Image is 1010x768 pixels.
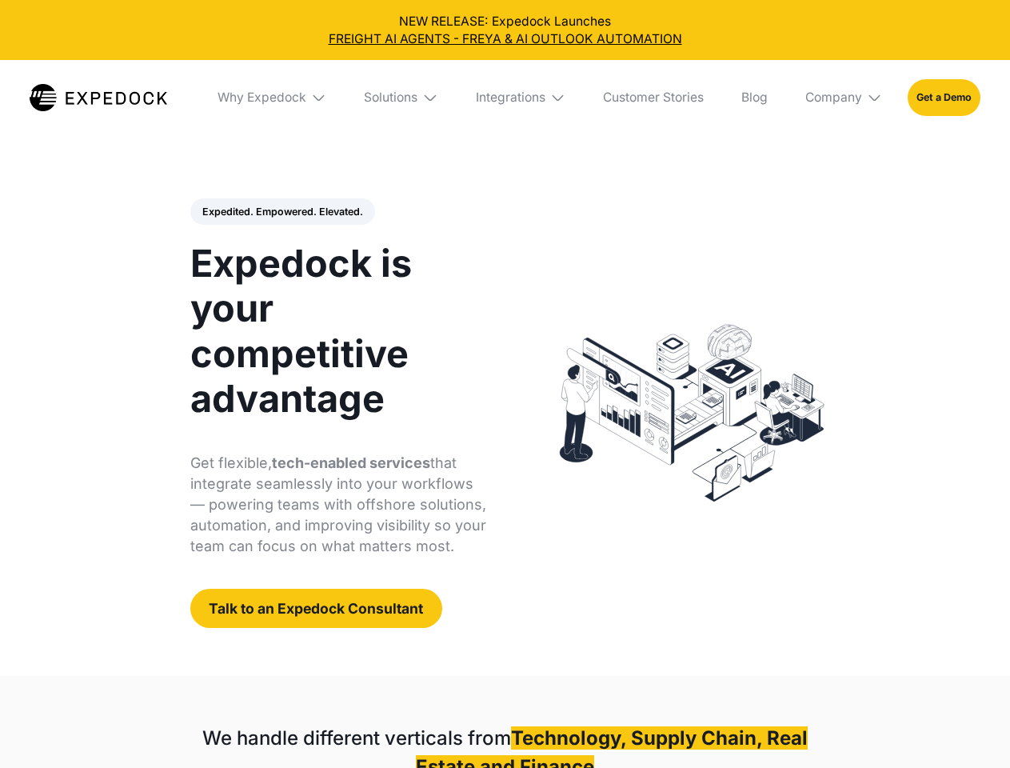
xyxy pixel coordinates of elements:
div: NEW RELEASE: Expedock Launches [13,13,998,48]
div: Integrations [463,60,578,135]
p: Get flexible, that integrate seamlessly into your workflows — powering teams with offshore soluti... [190,453,487,557]
iframe: Chat Widget [930,691,1010,768]
strong: We handle different verticals from [202,726,511,750]
div: Company [805,90,862,106]
div: Company [792,60,895,135]
div: Solutions [364,90,417,106]
div: Integrations [476,90,545,106]
strong: tech-enabled services [272,454,430,471]
a: Customer Stories [590,60,716,135]
div: Why Expedock [218,90,306,106]
div: Solutions [352,60,451,135]
div: Why Expedock [205,60,339,135]
a: Talk to an Expedock Consultant [190,589,442,628]
a: Get a Demo [908,79,980,115]
h1: Expedock is your competitive advantage [190,241,487,421]
a: FREIGHT AI AGENTS - FREYA & AI OUTLOOK AUTOMATION [13,30,998,48]
a: Blog [729,60,780,135]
